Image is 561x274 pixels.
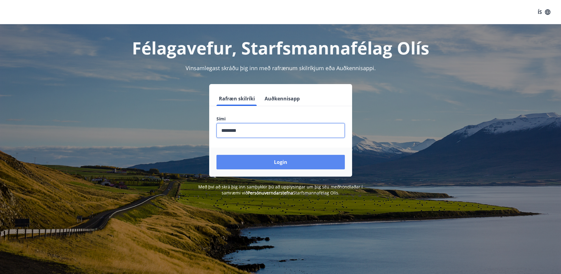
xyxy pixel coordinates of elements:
[262,91,302,106] button: Auðkennisapp
[216,116,345,122] label: Sími
[186,64,376,72] span: Vinsamlegast skráðu þig inn með rafrænum skilríkjum eða Auðkennisappi.
[248,190,293,196] a: Persónuverndarstefna
[70,36,491,59] h1: Félagavefur, Starfsmannafélag Olís
[216,91,257,106] button: Rafræn skilríki
[216,155,345,169] button: Login
[534,7,554,18] button: ÍS
[198,184,363,196] span: Með því að skrá þig inn samþykkir þú að upplýsingar um þig séu meðhöndlaðar í samræmi við Starfsm...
